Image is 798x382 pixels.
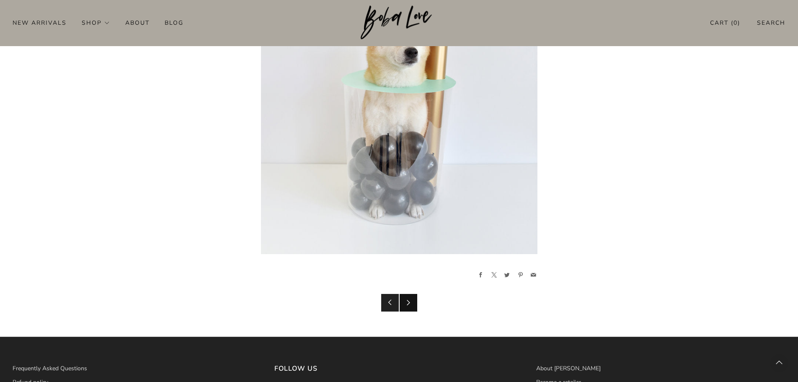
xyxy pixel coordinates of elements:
[13,364,87,372] a: Frequently Asked Questions
[361,5,437,40] img: Boba Love
[274,362,524,375] h3: Follow us
[770,354,788,372] back-to-top-button: Back to top
[710,16,740,30] a: Cart
[125,16,150,29] a: About
[757,16,785,30] a: Search
[13,16,67,29] a: New Arrivals
[165,16,183,29] a: Blog
[82,16,110,29] a: Shop
[733,19,738,27] items-count: 0
[536,364,601,372] a: About [PERSON_NAME]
